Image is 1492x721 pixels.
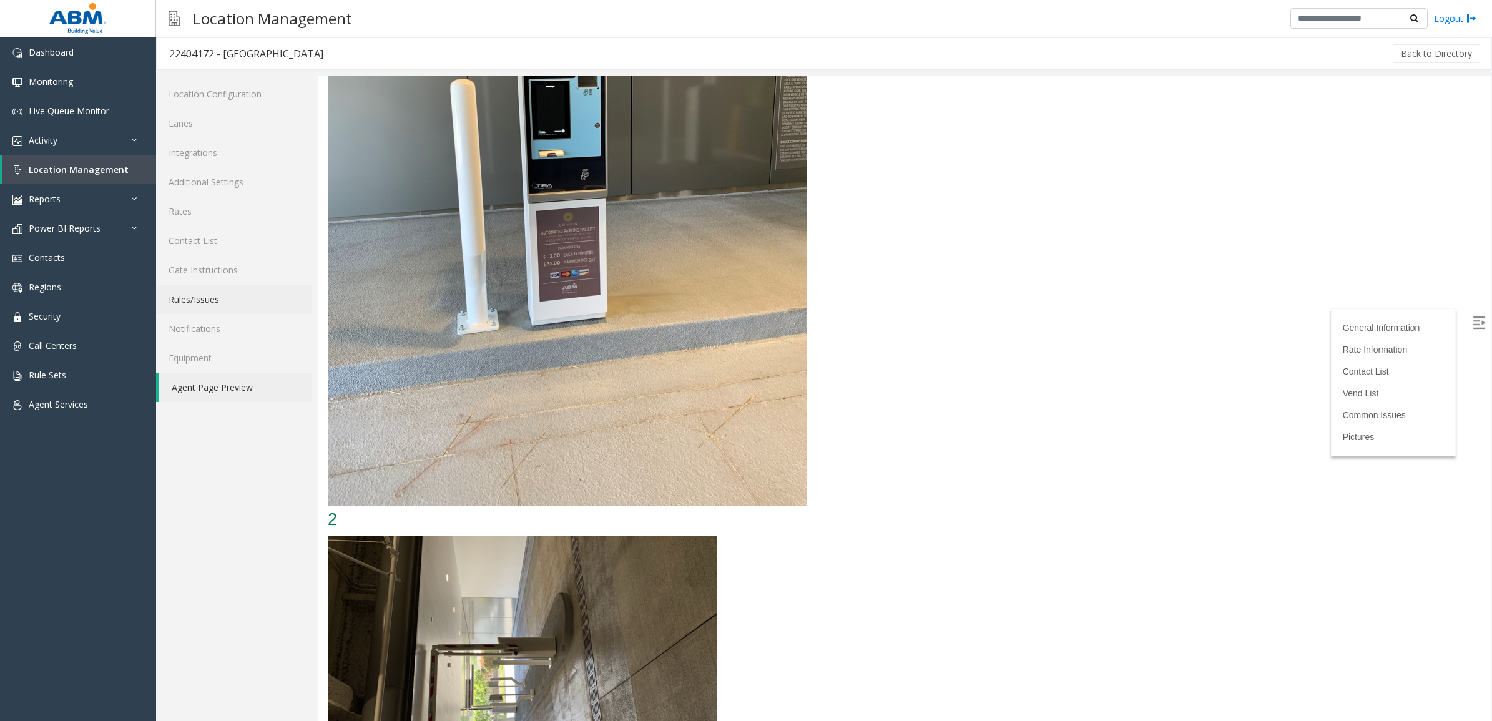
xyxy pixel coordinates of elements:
a: Vend List [1024,312,1061,322]
img: 'icon' [12,283,22,293]
span: Contacts [29,252,65,263]
span: Call Centers [29,340,77,351]
span: Dashboard [29,46,74,58]
img: 'icon' [12,312,22,322]
a: Additional Settings [156,167,312,197]
span: Agent Services [29,398,88,410]
a: Pictures [1024,356,1056,366]
img: 'icon' [12,195,22,205]
img: 'icon' [12,107,22,117]
img: 'icon' [12,400,22,410]
div: 22404172 - [GEOGRAPHIC_DATA] [169,46,323,62]
img: logout [1466,12,1476,25]
img: Open/Close Sidebar Menu [1154,240,1167,253]
a: Contact List [156,226,312,255]
a: Common Issues [1024,334,1087,344]
a: Rate Information [1024,268,1089,278]
a: Logout [1434,12,1476,25]
a: Location Management [2,155,156,184]
img: 'icon' [12,77,22,87]
a: General Information [1024,247,1102,257]
span: Location Management [29,164,129,175]
span: 2 [9,434,19,453]
a: Rates [156,197,312,226]
span: Reports [29,193,61,205]
a: Agent Page Preview [159,373,312,402]
span: Power BI Reports [29,222,101,234]
img: pageIcon [169,3,180,34]
h3: Location Management [187,3,358,34]
img: 'icon' [12,341,22,351]
span: Monitoring [29,76,73,87]
span: Activity [29,134,57,146]
img: 'icon' [12,48,22,58]
img: 'icon' [12,136,22,146]
a: Integrations [156,138,312,167]
a: Location Configuration [156,79,312,109]
span: Regions [29,281,61,293]
img: 'icon' [12,253,22,263]
span: Security [29,310,61,322]
a: Lanes [156,109,312,138]
span: Live Queue Monitor [29,105,109,117]
a: Notifications [156,314,312,343]
span: Rule Sets [29,369,66,381]
img: 'icon' [12,371,22,381]
button: Back to Directory [1393,44,1480,63]
a: Gate Instructions [156,255,312,285]
a: Equipment [156,343,312,373]
img: 'icon' [12,165,22,175]
a: Contact List [1024,290,1071,300]
a: Rules/Issues [156,285,312,314]
img: 'icon' [12,224,22,234]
